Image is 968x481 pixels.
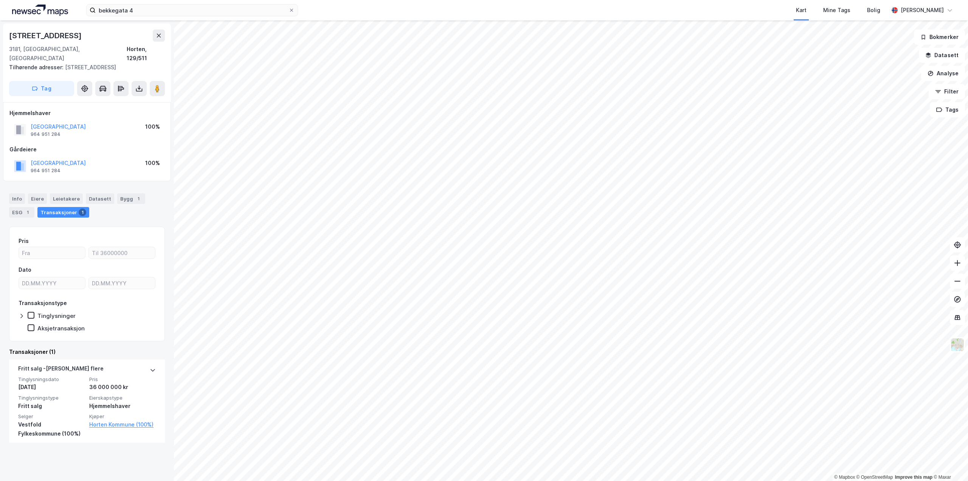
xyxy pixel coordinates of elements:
[24,209,31,216] div: 1
[9,64,65,70] span: Tilhørende adresser:
[867,6,880,15] div: Bolig
[914,30,965,45] button: Bokmerker
[834,475,855,480] a: Mapbox
[856,475,893,480] a: OpenStreetMap
[19,277,85,289] input: DD.MM.YYYY
[19,237,29,246] div: Pris
[89,420,156,429] a: Horten Kommune (100%)
[37,312,76,319] div: Tinglysninger
[895,475,932,480] a: Improve this map
[930,445,968,481] div: Kontrollprogram for chat
[12,5,68,16] img: logo.a4113a55bc3d86da70a041830d287a7e.svg
[823,6,850,15] div: Mine Tags
[145,159,160,168] div: 100%
[145,122,160,131] div: 100%
[796,6,807,15] div: Kart
[9,109,164,118] div: Hjemmelshaver
[929,84,965,99] button: Filter
[930,102,965,117] button: Tags
[18,376,85,383] span: Tinglysningsdato
[950,338,965,352] img: Z
[19,247,85,258] input: Fra
[89,376,156,383] span: Pris
[89,277,155,289] input: DD.MM.YYYY
[18,413,85,420] span: Selger
[930,445,968,481] iframe: Chat Widget
[9,207,34,218] div: ESG
[89,402,156,411] div: Hjemmelshaver
[86,193,114,204] div: Datasett
[127,45,165,63] div: Horten, 129/511
[89,383,156,392] div: 36 000 000 kr
[18,402,85,411] div: Fritt salg
[117,193,145,204] div: Bygg
[50,193,83,204] div: Leietakere
[18,420,85,438] div: Vestfold Fylkeskommune (100%)
[89,413,156,420] span: Kjøper
[37,207,89,218] div: Transaksjoner
[31,131,60,137] div: 964 951 284
[28,193,47,204] div: Eiere
[135,195,142,202] div: 1
[901,6,944,15] div: [PERSON_NAME]
[9,30,83,42] div: [STREET_ADDRESS]
[9,45,127,63] div: 3181, [GEOGRAPHIC_DATA], [GEOGRAPHIC_DATA]
[18,383,85,392] div: [DATE]
[19,299,67,308] div: Transaksjonstype
[9,81,74,96] button: Tag
[31,168,60,174] div: 964 951 284
[19,265,31,274] div: Dato
[18,395,85,401] span: Tinglysningstype
[37,325,85,332] div: Aksjetransaksjon
[89,247,155,258] input: Til 36000000
[96,5,289,16] input: Søk på adresse, matrikkel, gårdeiere, leietakere eller personer
[79,209,86,216] div: 1
[9,63,159,72] div: [STREET_ADDRESS]
[921,66,965,81] button: Analyse
[18,364,104,376] div: Fritt salg - [PERSON_NAME] flere
[9,347,165,356] div: Transaksjoner (1)
[919,48,965,63] button: Datasett
[9,193,25,204] div: Info
[9,145,164,154] div: Gårdeiere
[89,395,156,401] span: Eierskapstype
